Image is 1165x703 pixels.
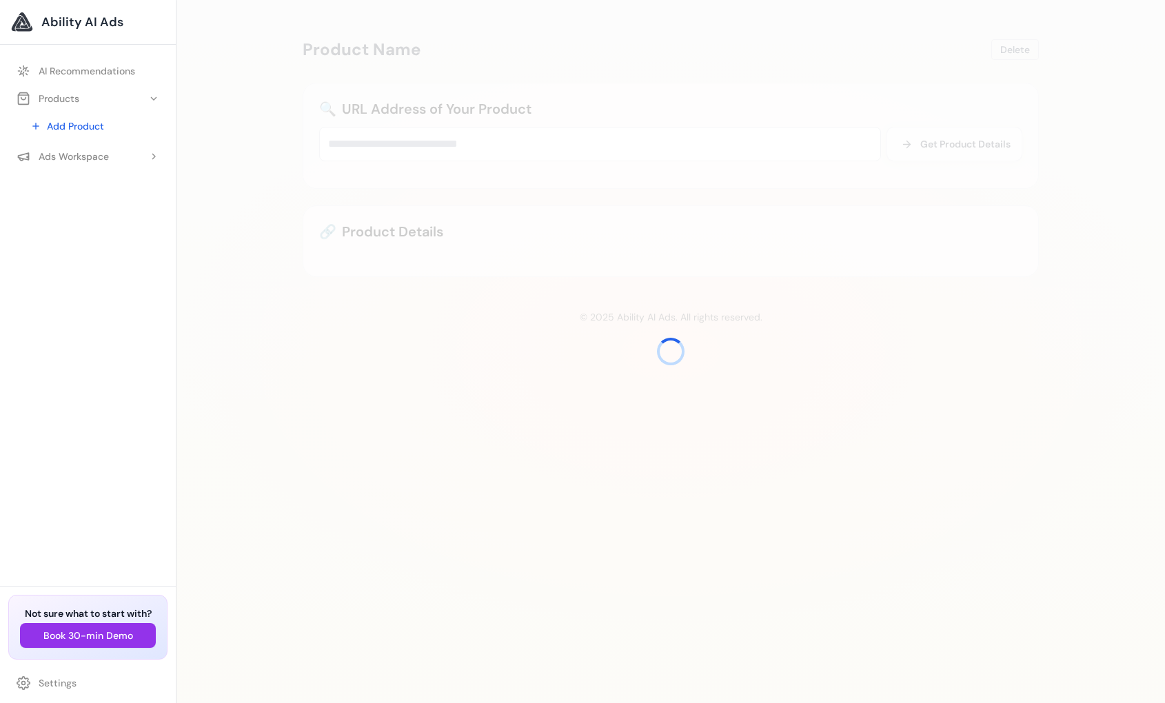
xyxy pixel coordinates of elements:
button: Ads Workspace [8,144,168,169]
a: Settings [8,671,168,695]
a: AI Recommendations [8,59,168,83]
a: Add Product [22,114,168,139]
button: Book 30-min Demo [20,623,156,648]
button: Products [8,86,168,111]
h3: Not sure what to start with? [20,607,156,620]
div: Products [17,92,79,105]
span: Ability AI Ads [41,12,123,32]
a: Ability AI Ads [11,11,165,33]
div: Ads Workspace [17,150,109,163]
